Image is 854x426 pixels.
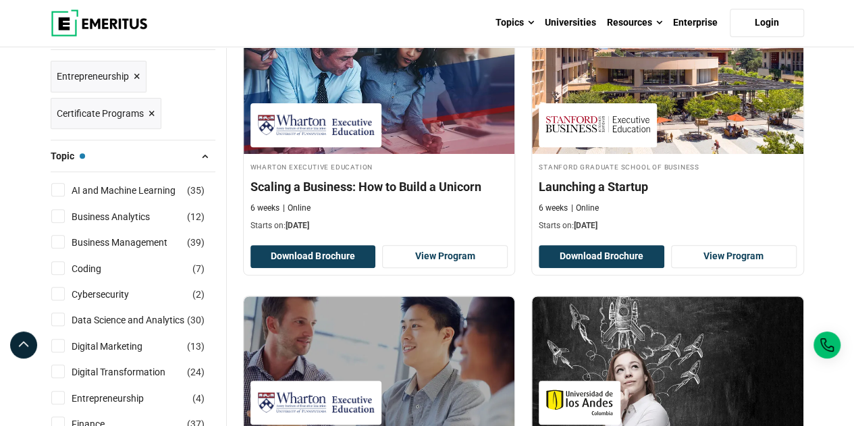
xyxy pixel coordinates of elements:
[187,339,205,354] span: ( )
[190,237,201,248] span: 39
[250,220,508,232] p: Starts on:
[196,289,201,300] span: 2
[187,209,205,224] span: ( )
[286,221,309,230] span: [DATE]
[257,388,375,418] img: Wharton Executive Education
[187,183,205,198] span: ( )
[187,235,205,250] span: ( )
[72,287,156,302] a: Cybersecurity
[134,67,140,86] span: ×
[250,178,508,195] h4: Scaling a Business: How to Build a Unicorn
[190,367,201,377] span: 24
[539,161,797,172] h4: Stanford Graduate School of Business
[72,313,211,327] a: Data Science and Analytics
[51,61,146,92] a: Entrepreneurship ×
[545,388,614,418] img: Uniandes
[51,149,85,163] span: Topic
[57,106,144,121] span: Certificate Programs
[190,341,201,352] span: 13
[51,146,215,166] button: Topic
[187,365,205,379] span: ( )
[190,315,201,325] span: 30
[190,211,201,222] span: 12
[244,19,515,154] img: Scaling a Business: How to Build a Unicorn | Online Business Management Course
[532,19,803,239] a: Entrepreneurship Course by Stanford Graduate School of Business - November 13, 2025 Stanford Grad...
[192,261,205,276] span: ( )
[539,220,797,232] p: Starts on:
[72,365,192,379] a: Digital Transformation
[574,221,597,230] span: [DATE]
[671,245,797,268] a: View Program
[51,98,161,130] a: Certificate Programs ×
[149,104,155,124] span: ×
[57,69,129,84] span: Entrepreneurship
[730,9,804,37] a: Login
[190,185,201,196] span: 35
[72,391,171,406] a: Entrepreneurship
[545,110,650,140] img: Stanford Graduate School of Business
[250,203,279,214] p: 6 weeks
[72,209,177,224] a: Business Analytics
[532,19,803,154] img: Launching a Startup | Online Entrepreneurship Course
[571,203,599,214] p: Online
[192,287,205,302] span: ( )
[196,393,201,404] span: 4
[72,183,203,198] a: AI and Machine Learning
[244,19,515,239] a: Business Management Course by Wharton Executive Education - September 25, 2025 Wharton Executive ...
[72,261,128,276] a: Coding
[250,161,508,172] h4: Wharton Executive Education
[539,178,797,195] h4: Launching a Startup
[187,313,205,327] span: ( )
[196,263,201,274] span: 7
[192,391,205,406] span: ( )
[539,203,568,214] p: 6 weeks
[250,245,376,268] button: Download Brochure
[72,339,169,354] a: Digital Marketing
[283,203,311,214] p: Online
[257,110,375,140] img: Wharton Executive Education
[72,235,194,250] a: Business Management
[539,245,664,268] button: Download Brochure
[382,245,508,268] a: View Program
